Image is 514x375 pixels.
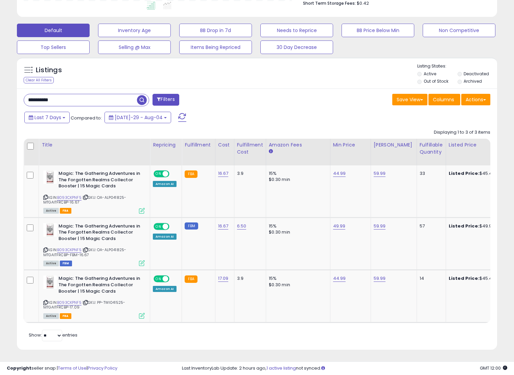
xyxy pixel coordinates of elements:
[333,223,346,230] a: 49.99
[237,275,261,282] div: 3.9
[24,112,70,123] button: Last 7 Days
[71,115,102,121] span: Compared to:
[168,171,179,177] span: OFF
[449,223,480,229] b: Listed Price:
[420,170,441,177] div: 33
[17,41,90,54] button: Top Sellers
[424,78,448,84] label: Out of Stock
[43,195,126,205] span: | SKU: OA-ALP041825-MTGAITFRCBP-16.67
[185,275,197,283] small: FBA
[433,96,454,103] span: Columns
[417,63,497,70] p: Listing States:
[59,170,141,191] b: Magic: The Gathering Adventures in The Forgotten Realms Collector Booster | 15 Magic Cards
[43,275,145,318] div: ASIN:
[98,24,171,37] button: Inventory Age
[154,276,163,282] span: ON
[449,170,480,177] b: Listed Price:
[424,71,436,77] label: Active
[98,41,171,54] button: Selling @ Max
[260,24,333,37] button: Needs to Reprice
[153,234,177,240] div: Amazon AI
[449,275,505,282] div: $45.41
[464,71,489,77] label: Deactivated
[185,170,197,178] small: FBA
[7,365,117,372] div: seller snap | |
[420,223,441,229] div: 57
[461,94,490,105] button: Actions
[168,276,179,282] span: OFF
[43,223,57,237] img: 51vMQ6bRkXS._SL40_.jpg
[260,41,333,54] button: 30 Day Decrease
[237,170,261,177] div: 3.9
[43,170,57,184] img: 51vMQ6bRkXS._SL40_.jpg
[154,223,163,229] span: ON
[24,77,54,83] div: Clear All Filters
[185,141,212,149] div: Fulfillment
[57,195,81,200] a: B093CKPNF5
[154,171,163,177] span: ON
[269,223,325,229] div: 15%
[269,149,273,155] small: Amazon Fees.
[43,313,59,319] span: All listings currently available for purchase on Amazon
[218,275,229,282] a: 17.09
[58,365,87,371] a: Terms of Use
[218,170,229,177] a: 16.67
[423,24,495,37] button: Non Competitive
[179,24,252,37] button: BB Drop in 7d
[420,141,443,156] div: Fulfillable Quantity
[43,275,57,289] img: 51vMQ6bRkXS._SL40_.jpg
[43,170,145,213] div: ASIN:
[266,365,296,371] a: 1 active listing
[59,223,141,244] b: Magic: The Gathering Adventures in The Forgotten Realms Collector Booster | 15 Magic Cards
[29,332,77,338] span: Show: entries
[449,170,505,177] div: $45.41
[168,223,179,229] span: OFF
[269,229,325,235] div: $0.30 min
[60,313,71,319] span: FBA
[36,65,62,75] h5: Listings
[57,300,81,305] a: B093CKPNF5
[153,141,179,149] div: Repricing
[179,41,252,54] button: Items Being Repriced
[185,222,198,230] small: FBM
[420,275,441,282] div: 14
[449,275,480,282] b: Listed Price:
[88,365,117,371] a: Privacy Policy
[342,24,414,37] button: BB Price Below Min
[43,247,126,257] span: | SKU: OA-ALP041825-MTGAITFRCBP-FBM-16.67
[237,223,247,230] a: 6.50
[428,94,460,105] button: Columns
[464,78,482,84] label: Archived
[269,141,327,149] div: Amazon Fees
[17,24,90,37] button: Default
[333,275,346,282] a: 44.99
[374,275,386,282] a: 59.99
[434,129,490,136] div: Displaying 1 to 3 of 3 items
[269,275,325,282] div: 15%
[392,94,427,105] button: Save View
[57,247,81,253] a: B093CKPNF5
[7,365,31,371] strong: Copyright
[153,181,177,187] div: Amazon AI
[269,170,325,177] div: 15%
[60,261,72,266] span: FBM
[269,177,325,183] div: $0.30 min
[480,365,507,371] span: 2025-08-13 12:00 GMT
[43,223,145,266] div: ASIN:
[43,300,125,310] span: | SKU: PP-TWI041525-MTGAITFRCBP-17.09
[333,170,346,177] a: 44.99
[182,365,507,372] div: Last InventoryLab Update: 2 hours ago, not synced.
[374,223,386,230] a: 59.99
[60,208,71,214] span: FBA
[449,141,507,149] div: Listed Price
[34,114,61,121] span: Last 7 Days
[43,261,59,266] span: All listings currently available for purchase on Amazon
[269,282,325,288] div: $0.30 min
[218,141,231,149] div: Cost
[449,223,505,229] div: $49.99
[153,286,177,292] div: Amazon AI
[104,112,171,123] button: [DATE]-29 - Aug-04
[218,223,229,230] a: 16.67
[237,141,263,156] div: Fulfillment Cost
[43,208,59,214] span: All listings currently available for purchase on Amazon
